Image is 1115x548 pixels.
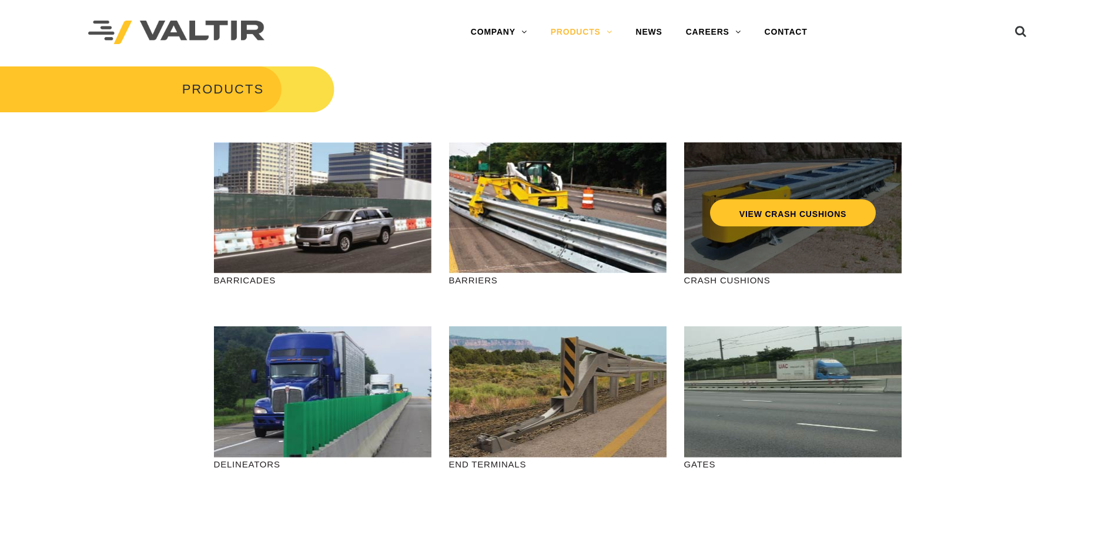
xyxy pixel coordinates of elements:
p: DELINEATORS [214,457,431,471]
a: CAREERS [674,21,753,44]
p: CRASH CUSHIONS [684,273,902,287]
p: END TERMINALS [449,457,667,471]
a: COMPANY [459,21,539,44]
img: Valtir [88,21,264,45]
p: BARRICADES [214,273,431,287]
p: GATES [684,457,902,471]
p: BARRIERS [449,273,667,287]
a: CONTACT [753,21,819,44]
a: NEWS [624,21,674,44]
a: VIEW CRASH CUSHIONS [709,199,875,226]
a: PRODUCTS [539,21,624,44]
